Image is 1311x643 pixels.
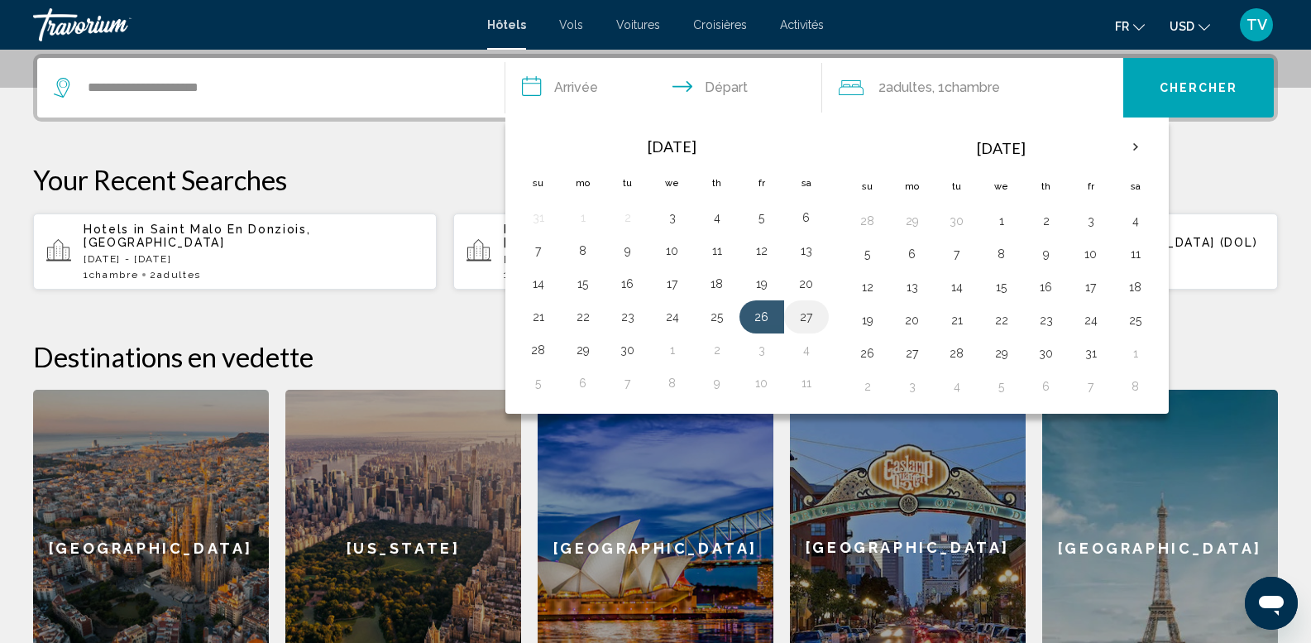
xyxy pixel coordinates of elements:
button: Change currency [1170,14,1210,38]
button: Day 9 [704,372,730,395]
button: Day 20 [793,272,820,295]
button: Day 18 [1122,276,1149,299]
span: 2 [878,76,932,99]
button: Day 11 [704,239,730,262]
p: [DATE] - [DATE] [84,253,423,265]
button: Day 9 [615,239,641,262]
span: USD [1170,20,1194,33]
button: Day 4 [704,206,730,229]
button: Day 25 [1122,309,1149,332]
p: Your Recent Searches [33,163,1278,196]
span: 2 [150,269,200,281]
button: Day 13 [899,276,926,299]
button: Day 23 [615,305,641,329]
a: Activités [780,18,824,31]
button: Day 21 [944,309,970,332]
button: Day 6 [570,372,596,395]
button: Day 1 [1122,342,1149,365]
button: Day 3 [899,375,926,398]
button: Day 2 [615,206,641,229]
span: Hotels in [504,223,566,236]
span: Saint Malo En Donziois, [GEOGRAPHIC_DATA] [84,223,310,249]
button: Day 5 [988,375,1015,398]
button: Day 6 [793,206,820,229]
button: Day 27 [793,305,820,329]
button: Day 2 [854,375,881,398]
button: Day 31 [1078,342,1104,365]
th: [DATE] [561,128,784,165]
button: Day 27 [899,342,926,365]
button: Day 8 [988,242,1015,266]
th: [DATE] [890,128,1113,168]
div: Search widget [37,58,1274,118]
button: Day 30 [944,209,970,233]
button: Day 2 [704,338,730,362]
button: Day 17 [659,272,686,295]
button: Day 22 [570,305,596,329]
button: Next month [1113,128,1158,166]
iframe: Bouton de lancement de la fenêtre de messagerie [1245,577,1298,630]
button: Day 19 [854,309,881,332]
p: [DATE] - [DATE] [504,253,844,265]
button: Day 16 [1033,276,1060,299]
button: Day 19 [749,272,775,295]
button: Day 5 [525,372,552,395]
button: Day 7 [525,239,552,262]
button: Day 17 [1078,276,1104,299]
span: TV [1246,17,1267,33]
button: Day 10 [659,239,686,262]
a: Travorium [33,8,471,41]
button: Day 29 [988,342,1015,365]
button: Day 24 [1078,309,1104,332]
button: Day 13 [793,239,820,262]
button: Day 14 [944,276,970,299]
button: Day 7 [944,242,970,266]
button: Day 15 [570,272,596,295]
button: Day 4 [793,338,820,362]
a: Croisières [693,18,747,31]
button: Hotels in [GEOGRAPHIC_DATA], [GEOGRAPHIC_DATA] (BOD)[DATE] - [DATE]1Chambre1Adulte [453,213,857,290]
button: Day 4 [944,375,970,398]
button: Day 28 [944,342,970,365]
button: Day 1 [988,209,1015,233]
button: Day 9 [1033,242,1060,266]
span: 1 [504,269,558,281]
button: Travelers: 2 adults, 0 children [822,58,1123,118]
button: Day 6 [1033,375,1060,398]
span: Chercher [1160,82,1238,95]
a: Voitures [616,18,660,31]
button: Day 18 [704,272,730,295]
button: Day 24 [659,305,686,329]
button: Day 20 [899,309,926,332]
button: Day 10 [749,372,775,395]
button: Day 4 [1122,209,1149,233]
button: Day 1 [659,338,686,362]
button: Day 10 [1078,242,1104,266]
button: Day 16 [615,272,641,295]
button: Hotels in Saint Malo En Donziois, [GEOGRAPHIC_DATA][DATE] - [DATE]1Chambre2Adultes [33,213,437,290]
a: Vols [559,18,583,31]
button: Day 2 [1033,209,1060,233]
button: Day 8 [659,372,686,395]
button: Day 11 [1122,242,1149,266]
button: Day 30 [1033,342,1060,365]
button: Day 12 [854,276,881,299]
button: Day 28 [525,338,552,362]
span: Chambre [945,79,1000,95]
button: Day 22 [988,309,1015,332]
button: Day 8 [1122,375,1149,398]
span: Chambre [89,269,139,281]
button: Day 28 [854,209,881,233]
button: Day 3 [749,338,775,362]
button: Day 6 [899,242,926,266]
button: Day 23 [1033,309,1060,332]
span: Adultes [886,79,932,95]
button: Day 12 [749,239,775,262]
button: Day 31 [525,206,552,229]
button: Day 26 [749,305,775,329]
span: fr [1115,20,1129,33]
button: Day 14 [525,272,552,295]
button: User Menu [1235,7,1278,42]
